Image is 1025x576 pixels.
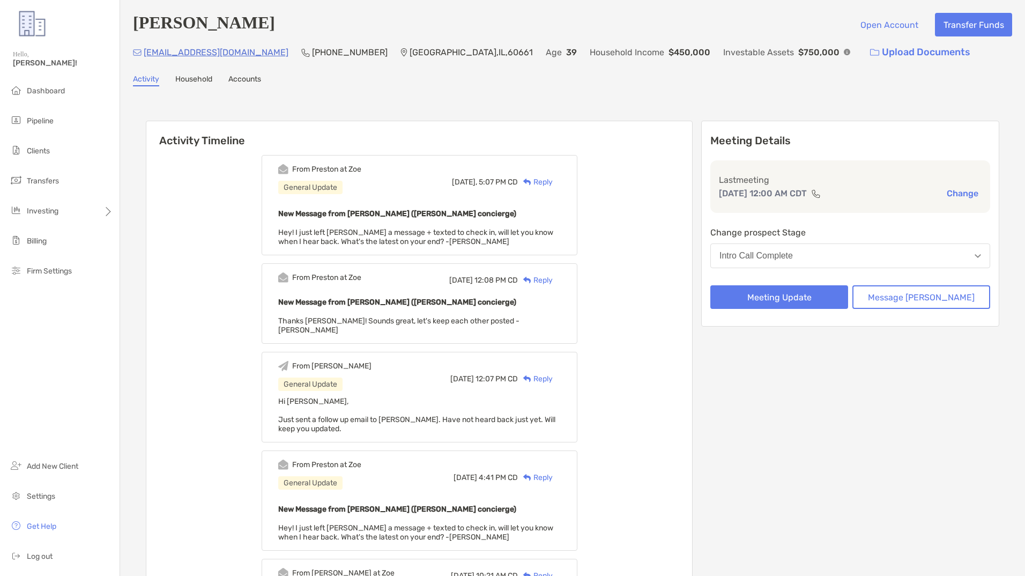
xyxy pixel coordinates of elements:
b: New Message from [PERSON_NAME] ([PERSON_NAME] concierge) [278,298,516,307]
span: 12:07 PM CD [476,374,518,383]
img: Location Icon [400,48,407,57]
span: [DATE] [449,276,473,285]
div: Reply [518,373,553,385]
button: Transfer Funds [935,13,1012,36]
div: General Update [278,181,343,194]
span: [PERSON_NAME]! [13,58,113,68]
span: Firm Settings [27,267,72,276]
span: 5:07 PM CD [479,178,518,187]
p: [GEOGRAPHIC_DATA] , IL , 60661 [410,46,533,59]
b: New Message from [PERSON_NAME] ([PERSON_NAME] concierge) [278,505,516,514]
img: communication type [811,189,821,198]
p: Age [546,46,562,59]
h4: [PERSON_NAME] [133,13,275,36]
span: [DATE], [452,178,477,187]
img: clients icon [10,144,23,157]
span: [DATE] [454,473,477,482]
button: Meeting Update [710,285,848,309]
img: Event icon [278,164,288,174]
img: billing icon [10,234,23,247]
img: logout icon [10,549,23,562]
img: Zoe Logo [13,4,51,43]
img: Reply icon [523,375,531,382]
b: New Message from [PERSON_NAME] ([PERSON_NAME] concierge) [278,209,516,218]
p: [DATE] 12:00 AM CDT [719,187,807,200]
span: Dashboard [27,86,65,95]
span: Settings [27,492,55,501]
p: Change prospect Stage [710,226,990,239]
p: [PHONE_NUMBER] [312,46,388,59]
span: Pipeline [27,116,54,125]
img: add_new_client icon [10,459,23,472]
img: Reply icon [523,179,531,186]
img: Phone Icon [301,48,310,57]
div: Reply [518,275,553,286]
button: Message [PERSON_NAME] [852,285,990,309]
div: From [PERSON_NAME] [292,361,372,371]
span: Add New Client [27,462,78,471]
button: Change [944,188,982,199]
span: Hey! I just left [PERSON_NAME] a message + texted to check in, will let you know when I hear back... [278,523,553,542]
img: dashboard icon [10,84,23,97]
img: Info Icon [844,49,850,55]
span: Hi [PERSON_NAME], Just sent a follow up email to [PERSON_NAME]. Have not heard back just yet. Wil... [278,397,555,433]
h6: Activity Timeline [146,121,692,147]
p: $450,000 [669,46,710,59]
img: Email Icon [133,49,142,56]
div: From Preston at Zoe [292,460,361,469]
span: Log out [27,552,53,561]
div: General Update [278,378,343,391]
p: Investable Assets [723,46,794,59]
button: Intro Call Complete [710,243,990,268]
div: From Preston at Zoe [292,273,361,282]
span: Get Help [27,522,56,531]
img: button icon [870,49,879,56]
img: settings icon [10,489,23,502]
span: Billing [27,237,47,246]
img: investing icon [10,204,23,217]
span: Hey! I just left [PERSON_NAME] a message + texted to check in, will let you know when I hear back... [278,228,553,246]
span: [DATE] [450,374,474,383]
div: Reply [518,472,553,483]
img: Open dropdown arrow [975,254,981,258]
div: General Update [278,476,343,490]
img: Reply icon [523,474,531,481]
button: Open Account [852,13,926,36]
a: Household [175,75,212,86]
p: $750,000 [798,46,840,59]
p: Household Income [590,46,664,59]
a: Upload Documents [863,41,977,64]
div: Intro Call Complete [719,251,793,261]
span: Clients [27,146,50,156]
p: Last meeting [719,173,982,187]
div: From Preston at Zoe [292,165,361,174]
img: Event icon [278,361,288,371]
span: Thanks [PERSON_NAME]! Sounds great, let's keep each other posted -[PERSON_NAME] [278,316,519,335]
img: transfers icon [10,174,23,187]
a: Accounts [228,75,261,86]
img: pipeline icon [10,114,23,127]
img: Event icon [278,272,288,283]
span: 12:08 PM CD [474,276,518,285]
span: Transfers [27,176,59,186]
p: Meeting Details [710,134,990,147]
img: firm-settings icon [10,264,23,277]
p: 39 [566,46,577,59]
div: Reply [518,176,553,188]
a: Activity [133,75,159,86]
span: Investing [27,206,58,216]
p: [EMAIL_ADDRESS][DOMAIN_NAME] [144,46,288,59]
img: get-help icon [10,519,23,532]
img: Event icon [278,460,288,470]
span: 4:41 PM CD [479,473,518,482]
img: Reply icon [523,277,531,284]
